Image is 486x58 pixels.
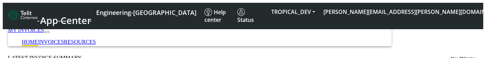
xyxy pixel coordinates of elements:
a: INVOICES [38,39,64,45]
button: Toggle navigation [44,31,49,33]
a: Your current platform instance [96,6,196,18]
a: MY INVOICES [8,27,44,33]
a: RESOURCES [64,39,96,45]
a: Status [235,6,267,26]
a: HOME [22,39,38,45]
span: App Center [40,14,91,27]
span: Engineering-[GEOGRAPHIC_DATA] [96,8,196,17]
img: knowledge.svg [204,8,212,16]
span: Status [237,8,254,24]
img: status.svg [237,8,245,16]
span: Help center [204,8,226,24]
a: Help center [202,6,235,26]
img: logo-telit-cinterion-gw-new.png [8,9,37,20]
button: TROPICAL_DEV [267,6,319,18]
a: App Center [8,8,90,24]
